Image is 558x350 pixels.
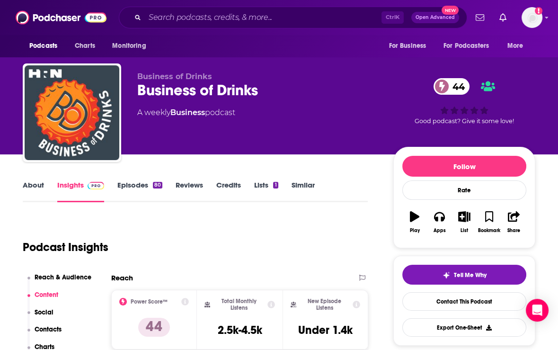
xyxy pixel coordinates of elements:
[298,323,353,337] h3: Under 1.4k
[522,7,542,28] span: Logged in as audreytaylor13
[23,180,44,202] a: About
[145,10,381,25] input: Search podcasts, credits, & more...
[35,273,91,281] p: Reach & Audience
[461,228,468,233] div: List
[381,11,404,24] span: Ctrl K
[117,180,162,202] a: Episodes80
[393,72,535,131] div: 44Good podcast? Give it some love!
[402,156,526,177] button: Follow
[402,265,526,285] button: tell me why sparkleTell Me Why
[478,228,500,233] div: Bookmark
[216,180,241,202] a: Credits
[522,7,542,28] button: Show profile menu
[137,72,212,81] span: Business of Drinks
[218,323,262,337] h3: 2.5k-4.5k
[176,180,203,202] a: Reviews
[452,205,477,239] button: List
[443,78,469,95] span: 44
[27,291,59,308] button: Content
[443,271,450,279] img: tell me why sparkle
[410,228,420,233] div: Play
[29,39,57,53] span: Podcasts
[292,180,315,202] a: Similar
[23,37,70,55] button: open menu
[137,107,235,118] div: A weekly podcast
[402,180,526,200] div: Rate
[526,299,549,322] div: Open Intercom Messenger
[416,15,455,20] span: Open Advanced
[437,37,503,55] button: open menu
[23,240,108,254] h1: Podcast Insights
[75,39,95,53] span: Charts
[389,39,426,53] span: For Business
[214,298,264,311] h2: Total Monthly Listens
[35,291,58,299] p: Content
[88,182,104,189] img: Podchaser Pro
[57,180,104,202] a: InsightsPodchaser Pro
[402,205,427,239] button: Play
[402,292,526,311] a: Contact This Podcast
[454,271,487,279] span: Tell Me Why
[434,78,469,95] a: 44
[472,9,488,26] a: Show notifications dropdown
[522,7,542,28] img: User Profile
[477,205,501,239] button: Bookmark
[131,298,168,305] h2: Power Score™
[170,108,205,117] a: Business
[402,318,526,337] button: Export One-Sheet
[119,7,467,28] div: Search podcasts, credits, & more...
[300,298,349,311] h2: New Episode Listens
[415,117,514,125] span: Good podcast? Give it some love!
[535,7,542,15] svg: Add a profile image
[273,182,278,188] div: 1
[442,6,459,15] span: New
[254,180,278,202] a: Lists1
[507,228,520,233] div: Share
[27,308,54,326] button: Social
[502,205,526,239] button: Share
[501,37,535,55] button: open menu
[153,182,162,188] div: 80
[443,39,489,53] span: For Podcasters
[35,308,53,316] p: Social
[112,39,146,53] span: Monitoring
[35,325,62,333] p: Contacts
[27,273,92,291] button: Reach & Audience
[111,273,133,282] h2: Reach
[496,9,510,26] a: Show notifications dropdown
[69,37,101,55] a: Charts
[411,12,459,23] button: Open AdvancedNew
[106,37,158,55] button: open menu
[382,37,438,55] button: open menu
[507,39,523,53] span: More
[27,325,62,343] button: Contacts
[138,318,170,337] p: 44
[434,228,446,233] div: Apps
[427,205,452,239] button: Apps
[25,65,119,160] img: Business of Drinks
[16,9,106,27] img: Podchaser - Follow, Share and Rate Podcasts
